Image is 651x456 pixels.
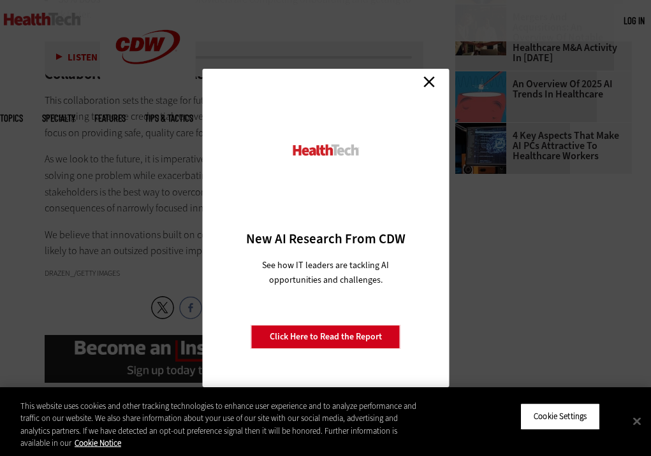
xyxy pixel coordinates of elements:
a: Click Here to Read the Report [251,325,400,349]
img: HealthTech_0.png [291,143,360,157]
a: More information about your privacy [75,438,121,448]
a: Close [420,72,439,91]
h3: New AI Research From CDW [224,230,427,248]
p: See how IT leaders are tackling AI opportunities and challenges. [247,258,404,287]
div: This website uses cookies and other tracking technologies to enhance user experience and to analy... [20,400,425,450]
button: Cookie Settings [520,403,600,430]
button: Close [623,407,651,435]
